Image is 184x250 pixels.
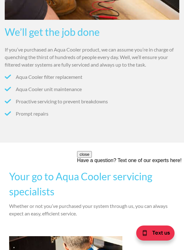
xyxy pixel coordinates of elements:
[9,202,175,217] p: Whether or not you’ve purchased your system through us, you can always expect an easy, efficient ...
[5,98,179,105] li: Proactive servicing to prevent breakdowns
[5,110,179,117] li: Prompt repairs
[5,24,179,40] h3: We’ll get the job done
[9,169,175,199] h3: Your go to Aqua Cooler servicing specialists
[5,85,179,93] li: Aqua Cooler unit maintenance
[5,73,179,81] li: Aqua Cooler filter replacement
[77,151,184,226] iframe: podium webchat widget prompt
[5,46,179,68] p: If you’ve purchased an Aqua Cooler product, we can assume you’re in charge of quenching the thirs...
[134,219,184,250] iframe: podium webchat widget bubble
